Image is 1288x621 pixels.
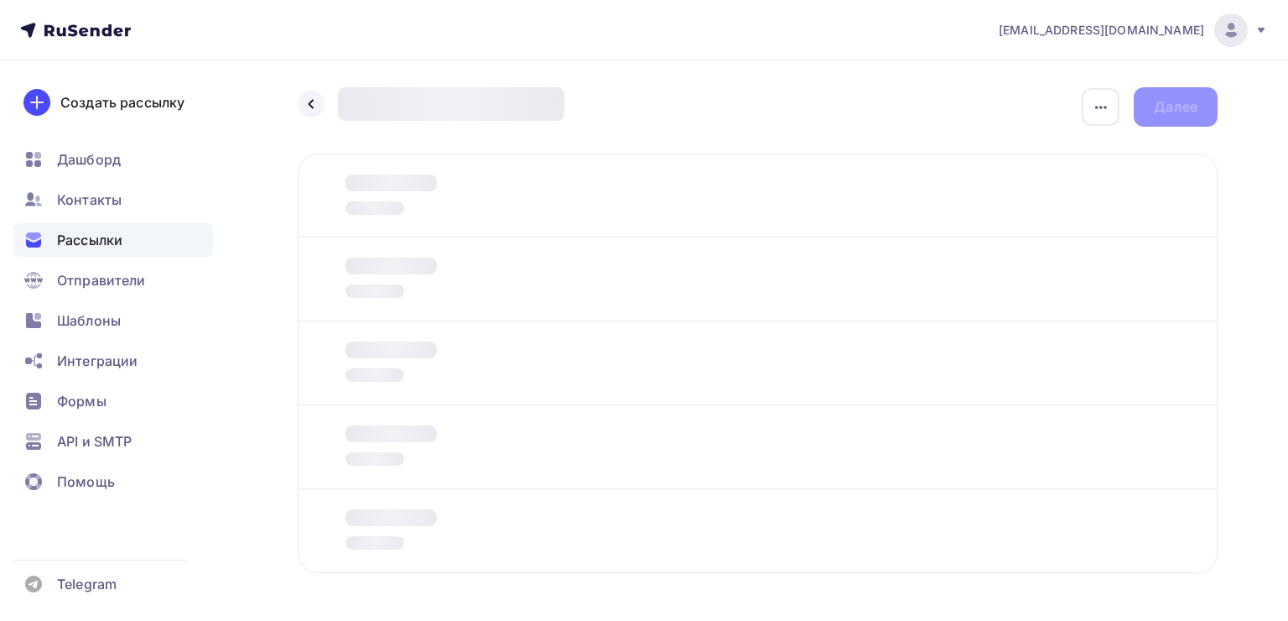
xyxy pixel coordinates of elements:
[57,230,122,250] span: Рассылки
[60,92,184,112] div: Создать рассылку
[13,264,213,297] a: Отправители
[57,431,132,451] span: API и SMTP
[57,574,117,594] span: Telegram
[57,472,115,492] span: Помощь
[57,391,106,411] span: Формы
[13,143,213,176] a: Дашборд
[57,310,121,331] span: Шаблоны
[13,304,213,337] a: Шаблоны
[999,22,1204,39] span: [EMAIL_ADDRESS][DOMAIN_NAME]
[13,223,213,257] a: Рассылки
[57,351,138,371] span: Интеграции
[13,384,213,418] a: Формы
[57,149,121,170] span: Дашборд
[13,183,213,217] a: Контакты
[57,270,146,290] span: Отправители
[57,190,122,210] span: Контакты
[999,13,1268,47] a: [EMAIL_ADDRESS][DOMAIN_NAME]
